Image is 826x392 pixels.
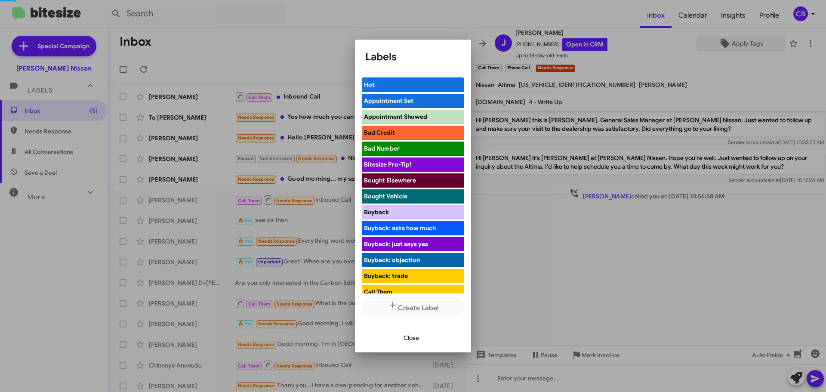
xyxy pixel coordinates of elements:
span: Bought Vehicle [364,192,407,200]
span: Appointment Showed [364,113,427,120]
span: Bad Number [364,145,400,152]
button: Close [397,330,426,346]
span: Buyback: just says yes [364,240,428,248]
span: Buyback: objection [364,256,420,264]
span: Bitesize Pro-Tip! [364,161,411,168]
span: Close [404,330,419,346]
span: Buyback [364,208,389,216]
span: Hot [364,81,375,89]
span: Bought Elsewhere [364,176,416,184]
button: Create Label [362,297,464,316]
span: Buyback: asks how much [364,224,436,232]
span: Call Them [364,288,392,296]
span: Bad Credit [364,129,395,136]
h1: Labels [365,50,461,64]
span: Buyback: trade [364,272,408,280]
span: Appointment Set [364,97,413,105]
